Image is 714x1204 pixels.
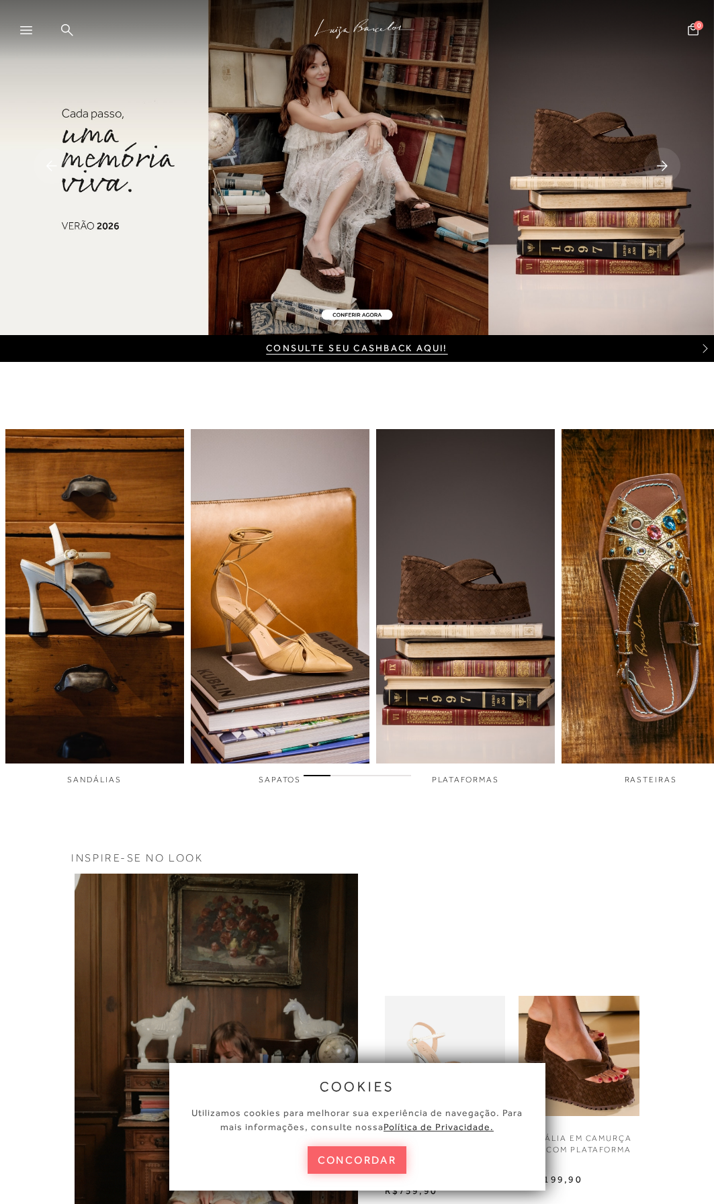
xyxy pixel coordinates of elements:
[519,1129,639,1173] a: SANDÁLIA EM CAMURÇA CAFÉ COM PLATAFORMA FLAT
[191,429,369,763] img: imagem do link
[384,775,411,776] span: Go to slide 4
[3,429,185,786] div: 1 / 6
[385,996,505,1116] img: SANDÁLIA COM SALTO FINO ALTO EM COURO OFF WHITE E DETALHE DOURADO
[5,429,184,763] img: imagem do link
[694,21,703,30] span: 0
[189,429,371,786] a: imagem do link SAPATOS
[320,1079,395,1094] span: cookies
[357,775,384,776] span: Go to slide 3
[374,429,556,786] div: 3 / 6
[519,1133,632,1166] p: SANDÁLIA EM CAMURÇA CAFÉ COM PLATAFORMA FLAT
[519,996,639,1116] img: SANDÁLIA EM CAMURÇA CAFÉ COM PLATAFORMA FLAT
[330,775,357,776] span: Go to slide 2
[71,853,642,864] h3: INSPIRE-SE NO LOOK
[308,1146,407,1174] button: concordar
[3,429,185,786] a: imagem do link SANDÁLIAS
[189,429,371,786] div: 2 / 6
[191,1107,523,1132] span: Utilizamos cookies para melhorar sua experiência de navegação. Para mais informações, consulte nossa
[304,775,330,776] span: Go to slide 1
[376,429,555,763] img: imagem do link
[384,1121,494,1132] a: Política de Privacidade.
[266,342,447,353] a: CONSULTE SEU CASHBACK AQUI!
[374,429,556,786] a: imagem do link PLATAFORMAS
[684,22,703,40] button: 0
